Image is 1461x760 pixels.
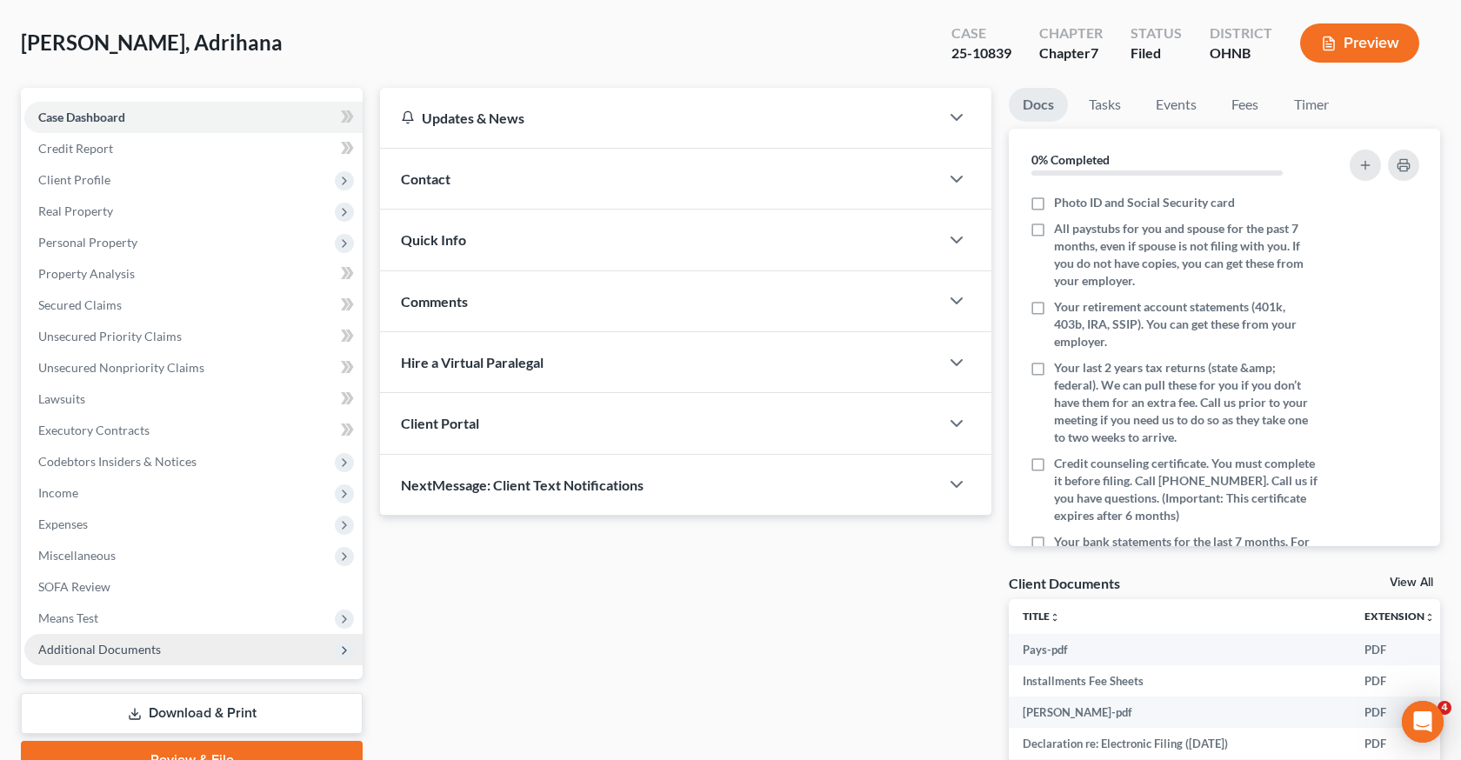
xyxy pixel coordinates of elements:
td: Installments Fee Sheets [1009,665,1351,697]
div: Open Intercom Messenger [1402,701,1444,743]
td: Declaration re: Electronic Filing ([DATE]) [1009,728,1351,759]
span: NextMessage: Client Text Notifications [401,477,644,493]
div: Filed [1131,43,1182,63]
td: PDF [1351,665,1449,697]
a: Fees [1217,88,1273,122]
span: Hire a Virtual Paralegal [401,354,544,370]
a: Lawsuits [24,383,363,415]
span: Expenses [38,517,88,531]
span: Credit counseling certificate. You must complete it before filing. Call [PHONE_NUMBER]. Call us i... [1054,455,1318,524]
span: [PERSON_NAME], Adrihana [21,30,283,55]
span: SOFA Review [38,579,110,594]
span: Additional Documents [38,642,161,657]
span: Codebtors Insiders & Notices [38,454,197,469]
a: Credit Report [24,133,363,164]
span: Credit Report [38,141,113,156]
span: Property Analysis [38,266,135,281]
span: Client Profile [38,172,110,187]
span: Quick Info [401,231,466,248]
span: Real Property [38,203,113,218]
a: Docs [1009,88,1068,122]
span: Secured Claims [38,297,122,312]
span: Your last 2 years tax returns (state &amp; federal). We can pull these for you if you don’t have ... [1054,359,1318,446]
i: unfold_more [1424,612,1435,623]
td: PDF [1351,697,1449,728]
span: Lawsuits [38,391,85,406]
span: Client Portal [401,415,479,431]
span: Comments [401,293,468,310]
a: Executory Contracts [24,415,363,446]
td: Pays-pdf [1009,634,1351,665]
strong: 0% Completed [1031,152,1110,167]
a: Unsecured Priority Claims [24,321,363,352]
a: View All [1390,577,1433,589]
span: Income [38,485,78,500]
td: PDF [1351,728,1449,759]
a: Timer [1280,88,1343,122]
a: Extensionunfold_more [1364,610,1435,623]
span: 4 [1438,701,1451,715]
td: [PERSON_NAME]-pdf [1009,697,1351,728]
div: OHNB [1210,43,1272,63]
div: Updates & News [401,109,918,127]
div: District [1210,23,1272,43]
div: Chapter [1039,23,1103,43]
span: Miscellaneous [38,548,116,563]
a: Case Dashboard [24,102,363,133]
span: Case Dashboard [38,110,125,124]
span: Your retirement account statements (401k, 403b, IRA, SSIP). You can get these from your employer. [1054,298,1318,350]
i: unfold_more [1050,612,1060,623]
span: Photo ID and Social Security card [1054,194,1235,211]
span: Unsecured Priority Claims [38,329,182,343]
button: Preview [1300,23,1419,63]
span: Contact [401,170,450,187]
a: Unsecured Nonpriority Claims [24,352,363,383]
td: PDF [1351,634,1449,665]
span: 7 [1091,44,1098,61]
span: Your bank statements for the last 7 months. For all accounts. [1054,533,1318,568]
span: Executory Contracts [38,423,150,437]
a: Titleunfold_more [1023,610,1060,623]
a: Tasks [1075,88,1135,122]
a: Secured Claims [24,290,363,321]
div: 25-10839 [951,43,1011,63]
div: Status [1131,23,1182,43]
span: Means Test [38,610,98,625]
a: Events [1142,88,1211,122]
div: Client Documents [1009,574,1120,592]
div: Chapter [1039,43,1103,63]
a: Property Analysis [24,258,363,290]
span: Personal Property [38,235,137,250]
span: All paystubs for you and spouse for the past 7 months, even if spouse is not filing with you. If ... [1054,220,1318,290]
a: Download & Print [21,693,363,734]
a: SOFA Review [24,571,363,603]
div: Case [951,23,1011,43]
span: Unsecured Nonpriority Claims [38,360,204,375]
